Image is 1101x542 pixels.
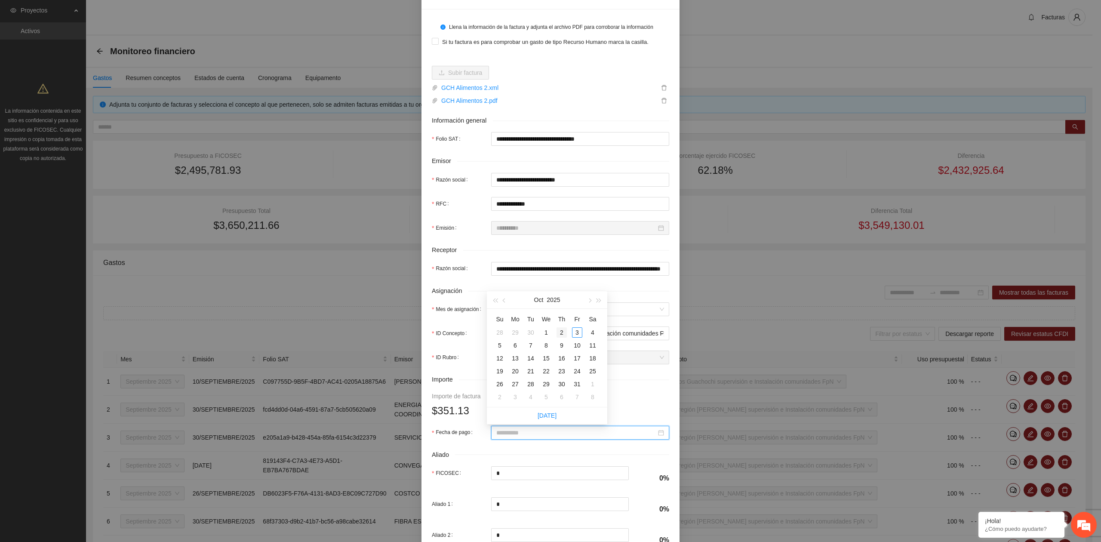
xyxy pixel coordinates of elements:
[432,85,438,91] span: paper-clip
[538,312,554,326] th: We
[439,38,652,46] span: Si tu factura es para comprobar un gasto de tipo Recurso Humano marca la casilla.
[507,391,523,403] td: 2025-11-03
[507,326,523,339] td: 2025-09-29
[492,352,507,365] td: 2025-10-12
[432,262,471,276] label: Razón social:
[572,340,582,351] div: 10
[659,83,669,92] button: delete
[492,339,507,352] td: 2025-10-05
[449,23,663,31] div: Llena la información de la factura y adjunta el archivo PDF para corroborar la información
[526,379,536,389] div: 28
[432,351,462,364] label: ID Rubro:
[432,69,489,76] span: uploadSubir factura
[510,366,520,376] div: 20
[526,392,536,402] div: 4
[432,156,457,166] span: Emisor
[510,340,520,351] div: 6
[587,340,598,351] div: 11
[523,365,538,378] td: 2025-10-21
[572,392,582,402] div: 7
[510,379,520,389] div: 27
[557,340,567,351] div: 9
[507,312,523,326] th: Mo
[432,326,471,340] label: ID Concepto:
[985,517,1058,524] div: ¡Hola!
[438,83,659,92] a: GCH Alimentos 2.xml
[45,44,145,55] div: Chatee con nosotros ahora
[492,378,507,391] td: 2025-10-26
[587,327,598,338] div: 4
[4,235,164,265] textarea: Escriba su mensaje y pulse “Intro”
[585,352,600,365] td: 2025-10-18
[538,412,557,419] a: [DATE]
[554,312,569,326] th: Th
[554,378,569,391] td: 2025-10-30
[572,327,582,338] div: 3
[569,312,585,326] th: Fr
[432,450,455,460] span: Aliado
[587,366,598,376] div: 25
[541,353,551,363] div: 15
[639,505,669,514] h4: 0%
[585,312,600,326] th: Sa
[432,221,460,235] label: Emisión:
[510,327,520,338] div: 29
[572,379,582,389] div: 31
[538,339,554,352] td: 2025-10-08
[141,4,162,25] div: Minimizar ventana de chat en vivo
[523,352,538,365] td: 2025-10-14
[523,312,538,326] th: Tu
[432,66,489,80] button: uploadSubir factura
[554,391,569,403] td: 2025-11-06
[659,85,669,91] span: delete
[495,327,505,338] div: 28
[432,375,459,385] span: Importe
[523,339,538,352] td: 2025-10-07
[492,326,507,339] td: 2025-09-28
[541,327,551,338] div: 1
[491,197,669,211] input: RFC:
[495,379,505,389] div: 26
[585,365,600,378] td: 2025-10-25
[534,291,544,308] button: Oct
[557,392,567,402] div: 6
[569,391,585,403] td: 2025-11-07
[557,366,567,376] div: 23
[432,132,464,146] label: Folio SAT:
[510,353,520,363] div: 13
[432,116,493,126] span: Información general
[585,378,600,391] td: 2025-11-01
[541,366,551,376] div: 22
[659,98,669,104] span: delete
[523,326,538,339] td: 2025-09-30
[432,98,438,104] span: paper-clip
[639,474,669,483] h4: 0%
[538,352,554,365] td: 2025-10-15
[587,379,598,389] div: 1
[432,426,476,440] label: Fecha de pago:
[538,378,554,391] td: 2025-10-29
[438,96,659,105] a: GCH Alimentos 2.pdf
[526,327,536,338] div: 30
[507,339,523,352] td: 2025-10-06
[491,262,669,276] input: Razón social:
[523,378,538,391] td: 2025-10-28
[572,353,582,363] div: 17
[432,403,469,419] span: $351.13
[440,25,446,30] span: info-circle
[538,326,554,339] td: 2025-10-01
[538,391,554,403] td: 2025-11-05
[547,291,560,308] button: 2025
[557,353,567,363] div: 16
[572,366,582,376] div: 24
[587,353,598,363] div: 18
[569,378,585,391] td: 2025-10-31
[569,365,585,378] td: 2025-10-24
[492,391,507,403] td: 2025-11-02
[492,529,629,542] input: Aliado 2:
[492,498,629,511] input: Aliado 1:
[538,365,554,378] td: 2025-10-22
[541,379,551,389] div: 29
[432,245,463,255] span: Receptor
[507,378,523,391] td: 2025-10-27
